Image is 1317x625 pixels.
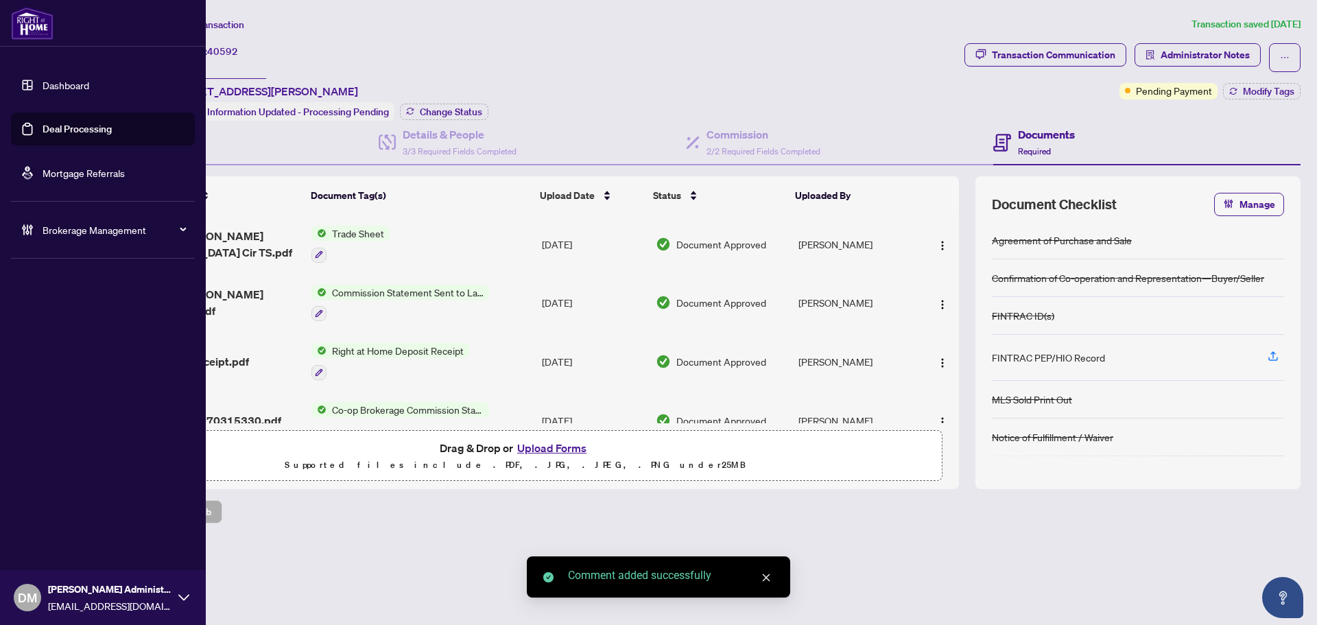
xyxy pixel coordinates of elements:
a: Dashboard [43,79,89,91]
button: Administrator Notes [1135,43,1261,67]
h4: Details & People [403,126,517,143]
span: View Transaction [171,19,244,31]
td: [PERSON_NAME] [793,391,918,450]
p: Supported files include .PDF, .JPG, .JPEG, .PNG under 25 MB [97,457,934,473]
span: Pending Payment [1136,83,1212,98]
th: Status [648,176,790,215]
span: Required [1018,146,1051,156]
td: [DATE] [536,391,650,450]
div: MLS Sold Print Out [992,392,1072,407]
div: FINTRAC PEP/HIO Record [992,350,1105,365]
span: 1208-80 [PERSON_NAME] Towers Cir CS.pdf [127,286,300,319]
td: [PERSON_NAME] [793,332,918,391]
button: Logo [932,351,953,373]
span: Right at Home Deposit Receipt [327,343,469,358]
div: Transaction Communication [992,44,1115,66]
div: Notice of Fulfillment / Waiver [992,429,1113,445]
img: Logo [937,299,948,310]
img: Logo [937,240,948,251]
span: DM [18,588,37,607]
img: Logo [937,416,948,427]
span: Manage [1239,193,1275,215]
span: check-circle [543,572,554,582]
span: Document Approved [676,237,766,252]
td: [PERSON_NAME] [793,274,918,333]
span: Status [653,188,681,203]
td: [DATE] [536,215,650,274]
button: Logo [932,292,953,314]
div: Agreement of Purchase and Sale [992,233,1132,248]
div: Confirmation of Co-operation and Representation—Buyer/Seller [992,270,1264,285]
span: [EMAIL_ADDRESS][DOMAIN_NAME] [48,598,171,613]
th: Upload Date [534,176,648,215]
span: [PERSON_NAME] Administrator [48,582,171,597]
span: Upload Date [540,188,595,203]
div: Status: [170,102,394,121]
span: Co-op Brokerage Commission Statement [327,402,489,417]
img: Document Status [656,413,671,428]
td: [PERSON_NAME] [793,215,918,274]
span: Brokerage Management [43,222,185,237]
img: Document Status [656,237,671,252]
span: Document Checklist [992,195,1117,214]
span: Change Status [420,107,482,117]
span: Document Approved [676,413,766,428]
button: Open asap [1262,577,1303,618]
button: Modify Tags [1223,83,1301,99]
span: 3/3 Required Fields Completed [403,146,517,156]
img: Status Icon [311,226,327,241]
img: Status Icon [311,343,327,358]
span: close [761,573,771,582]
th: Uploaded By [790,176,914,215]
a: Deal Processing [43,123,112,135]
span: 1208-80 [PERSON_NAME][GEOGRAPHIC_DATA] Cir TS.pdf [127,228,300,261]
span: Modify Tags [1243,86,1294,96]
span: [STREET_ADDRESS][PERSON_NAME] [170,83,358,99]
span: Document Approved [676,354,766,369]
th: (15) File Name [121,176,305,215]
span: Drag & Drop orUpload FormsSupported files include .PDF, .JPG, .JPEG, .PNG under25MB [88,431,942,482]
span: Document Approved [676,295,766,310]
button: Upload Forms [513,439,591,457]
span: Trade Sheet [327,226,390,241]
img: logo [11,7,54,40]
button: Logo [932,410,953,432]
button: Status IconRight at Home Deposit Receipt [311,343,469,380]
td: [DATE] [536,332,650,391]
img: Status Icon [311,285,327,300]
div: FINTRAC ID(s) [992,308,1054,323]
td: [DATE] [536,274,650,333]
span: Information Updated - Processing Pending [207,106,389,118]
img: Status Icon [311,402,327,417]
button: Manage [1214,193,1284,216]
span: ellipsis [1280,53,1290,62]
article: Transaction saved [DATE] [1191,16,1301,32]
button: Transaction Communication [964,43,1126,67]
img: Logo [937,357,948,368]
a: Close [759,570,774,585]
span: 40592 [207,45,238,58]
h4: Documents [1018,126,1075,143]
button: Status IconCommission Statement Sent to Lawyer [311,285,489,322]
span: Drag & Drop or [440,439,591,457]
button: Change Status [400,104,488,120]
span: Commission Statement Sent to Lawyer [327,285,489,300]
span: Administrator Notes [1161,44,1250,66]
button: Status IconTrade Sheet [311,226,390,263]
img: Document Status [656,354,671,369]
img: Document Status [656,295,671,310]
button: Logo [932,233,953,255]
h4: Commission [707,126,820,143]
a: Mortgage Referrals [43,167,125,179]
div: Comment added successfully [568,567,774,584]
button: Status IconCo-op Brokerage Commission Statement [311,402,489,439]
span: solution [1146,50,1155,60]
th: Document Tag(s) [305,176,535,215]
span: 2/2 Required Fields Completed [707,146,820,156]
